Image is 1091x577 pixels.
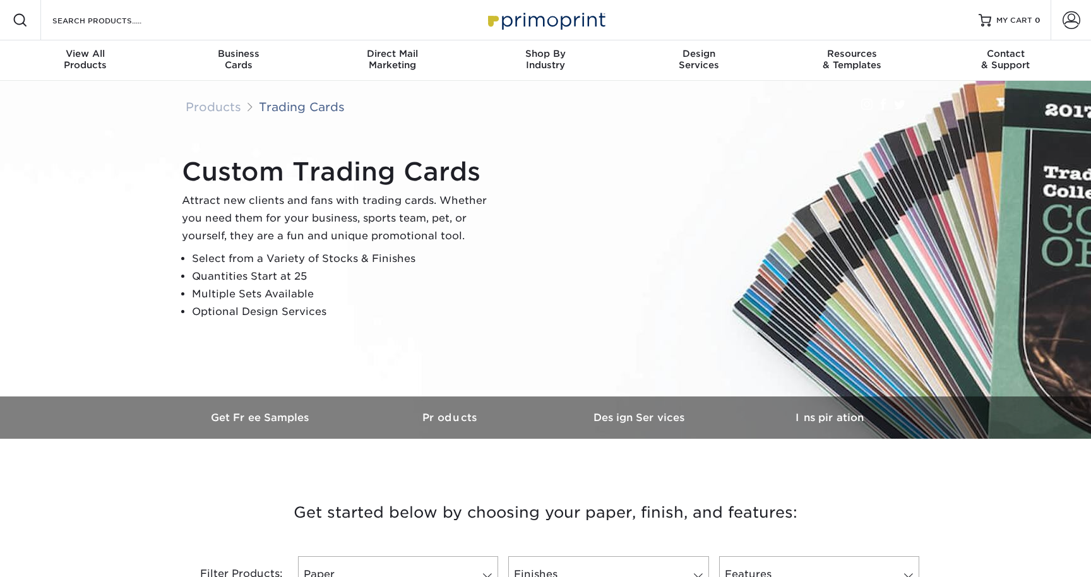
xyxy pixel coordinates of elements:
[622,48,775,59] span: Design
[9,48,162,59] span: View All
[192,268,498,285] li: Quantities Start at 25
[622,40,775,81] a: DesignServices
[9,48,162,71] div: Products
[469,48,623,71] div: Industry
[162,48,316,59] span: Business
[192,303,498,321] li: Optional Design Services
[167,412,356,424] h3: Get Free Samples
[929,48,1082,71] div: & Support
[162,48,316,71] div: Cards
[51,13,174,28] input: SEARCH PRODUCTS.....
[162,40,316,81] a: BusinessCards
[192,250,498,268] li: Select from a Variety of Stocks & Finishes
[192,285,498,303] li: Multiple Sets Available
[622,48,775,71] div: Services
[176,484,915,541] h3: Get started below by choosing your paper, finish, and features:
[316,48,469,71] div: Marketing
[775,40,929,81] a: Resources& Templates
[469,48,623,59] span: Shop By
[929,40,1082,81] a: Contact& Support
[259,100,345,114] a: Trading Cards
[775,48,929,71] div: & Templates
[9,40,162,81] a: View AllProducts
[356,396,545,439] a: Products
[775,48,929,59] span: Resources
[929,48,1082,59] span: Contact
[316,48,469,59] span: Direct Mail
[469,40,623,81] a: Shop ByIndustry
[1035,16,1040,25] span: 0
[545,396,735,439] a: Design Services
[182,192,498,245] p: Attract new clients and fans with trading cards. Whether you need them for your business, sports ...
[482,6,609,33] img: Primoprint
[735,412,924,424] h3: Inspiration
[186,100,241,114] a: Products
[182,157,498,187] h1: Custom Trading Cards
[996,15,1032,26] span: MY CART
[545,412,735,424] h3: Design Services
[356,412,545,424] h3: Products
[167,396,356,439] a: Get Free Samples
[735,396,924,439] a: Inspiration
[316,40,469,81] a: Direct MailMarketing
